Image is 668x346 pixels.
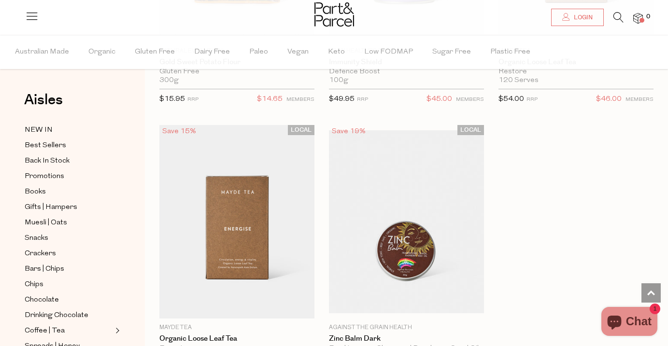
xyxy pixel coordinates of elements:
p: Against the Grain Health [329,323,484,332]
a: 0 [633,13,643,23]
img: Zinc Balm Dark [329,130,484,313]
small: RRP [357,97,368,102]
a: Coffee | Tea [25,325,113,337]
div: Save 19% [329,125,369,138]
span: $14.65 [257,93,283,106]
span: Sugar Free [432,35,471,69]
span: Chocolate [25,294,59,306]
a: Snacks [25,232,113,244]
span: Crackers [25,248,56,260]
small: RRP [187,97,199,102]
span: $46.00 [596,93,622,106]
span: Vegan [287,35,309,69]
a: Zinc Balm Dark [329,334,484,343]
span: NEW IN [25,125,53,136]
span: Organic [88,35,115,69]
span: Bars | Chips [25,263,64,275]
a: Promotions [25,170,113,182]
span: $15.95 [159,96,185,103]
a: Bars | Chips [25,263,113,275]
a: Books [25,186,113,198]
span: 120 Serves [498,76,539,85]
span: Coffee | Tea [25,325,65,337]
span: Low FODMAP [364,35,413,69]
small: RRP [526,97,538,102]
inbox-online-store-chat: Shopify online store chat [598,307,660,338]
a: Drinking Chocolate [25,309,113,321]
img: Part&Parcel [314,2,354,27]
span: Chips [25,279,43,291]
small: MEMBERS [625,97,654,102]
small: MEMBERS [456,97,484,102]
a: Chips [25,278,113,291]
a: Aisles [24,93,63,117]
span: $45.00 [426,93,452,106]
div: Gluten Free [159,68,314,76]
span: 100g [329,76,348,85]
span: Gluten Free [135,35,175,69]
a: Gifts | Hampers [25,201,113,213]
a: Login [551,9,604,26]
button: Expand/Collapse Coffee | Tea [113,325,120,336]
span: Aisles [24,89,63,111]
div: Save 15% [159,125,199,138]
small: MEMBERS [286,97,314,102]
a: NEW IN [25,124,113,136]
span: Drinking Chocolate [25,310,88,321]
span: Muesli | Oats [25,217,67,229]
span: LOCAL [288,125,314,135]
div: Restore [498,68,654,76]
a: Best Sellers [25,139,113,152]
span: LOCAL [457,125,484,135]
span: Australian Made [15,35,69,69]
span: Books [25,186,46,198]
span: Promotions [25,171,64,182]
a: Muesli | Oats [25,217,113,229]
span: Login [571,14,593,22]
div: Defence Boost [329,68,484,76]
span: Best Sellers [25,140,66,152]
span: Back In Stock [25,155,70,167]
span: Gifts | Hampers [25,202,77,213]
a: Back In Stock [25,155,113,167]
span: 300g [159,76,179,85]
a: Crackers [25,248,113,260]
span: Keto [328,35,345,69]
span: Plastic Free [490,35,530,69]
span: 0 [644,13,653,21]
span: Paleo [249,35,268,69]
span: $54.00 [498,96,524,103]
p: Mayde Tea [159,323,314,332]
span: Dairy Free [194,35,230,69]
img: Organic Loose Leaf Tea [159,125,314,318]
a: Organic Loose Leaf Tea [159,334,314,343]
a: Chocolate [25,294,113,306]
span: $49.95 [329,96,355,103]
span: Snacks [25,233,48,244]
